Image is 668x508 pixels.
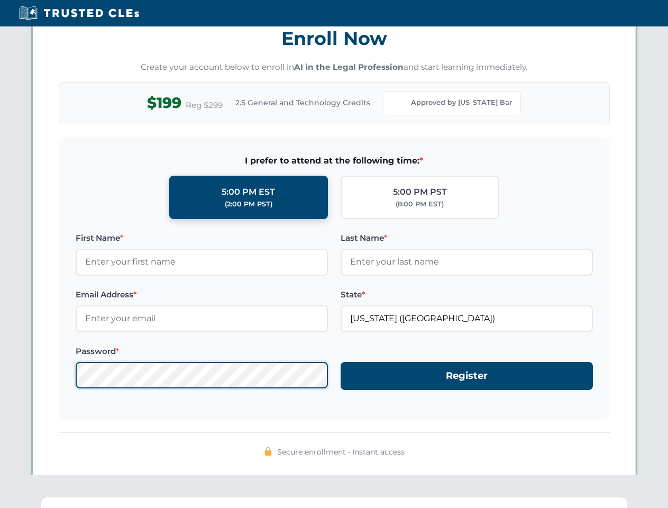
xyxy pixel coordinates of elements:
h3: Enroll Now [59,22,610,55]
img: 🔒 [264,447,272,456]
input: Florida (FL) [341,305,593,332]
span: 2.5 General and Technology Credits [235,97,370,108]
div: (8:00 PM EST) [396,199,444,210]
label: First Name [76,232,328,244]
div: (2:00 PM PST) [225,199,272,210]
input: Enter your email [76,305,328,332]
div: 5:00 PM EST [222,185,275,199]
label: Password [76,345,328,358]
label: Last Name [341,232,593,244]
span: $199 [147,91,181,115]
span: Reg $299 [186,99,223,112]
button: Register [341,362,593,390]
img: Florida Bar [392,96,407,111]
span: Secure enrollment • Instant access [277,446,405,458]
input: Enter your last name [341,249,593,275]
p: Create your account below to enroll in and start learning immediately. [59,61,610,74]
span: I prefer to attend at the following time: [76,154,593,168]
label: Email Address [76,288,328,301]
label: State [341,288,593,301]
img: Trusted CLEs [16,5,142,21]
span: Approved by [US_STATE] Bar [411,97,512,108]
input: Enter your first name [76,249,328,275]
div: 5:00 PM PST [393,185,447,199]
strong: AI in the Legal Profession [294,62,404,72]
